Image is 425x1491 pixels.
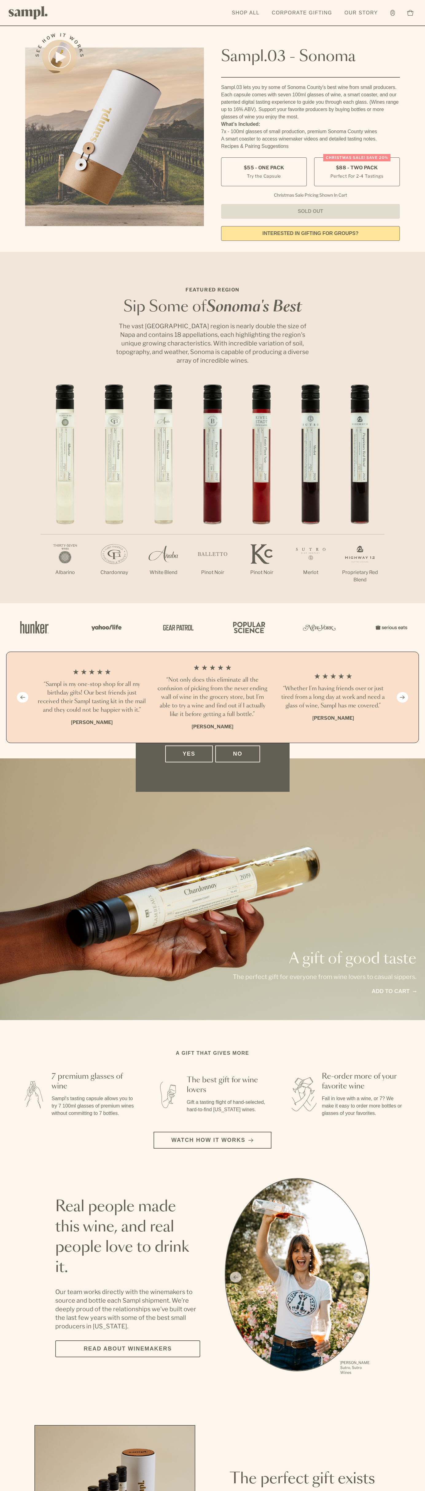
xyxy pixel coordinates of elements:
button: Sold Out [221,204,400,219]
li: 1 / 4 [37,664,147,730]
button: No [215,745,260,762]
div: Christmas SALE! Save 20% [323,154,391,161]
b: [PERSON_NAME] [71,719,113,725]
h3: “Sampl is my one-stop shop for all my birthday gifts! Our best friends just received their Sampl ... [37,680,147,715]
button: Previous slide [17,692,28,703]
p: [PERSON_NAME] Sutro, Sutro Wines [340,1360,370,1375]
b: [PERSON_NAME] [312,715,354,721]
p: White Blend [139,569,188,576]
p: Proprietary Red Blend [335,569,384,584]
div: slide 1 [225,1178,370,1376]
p: Pinot Noir [237,569,286,576]
li: 1 / 7 [41,384,90,596]
a: Shop All [229,6,263,20]
button: Next slide [397,692,408,703]
small: Perfect For 2-4 Tastings [330,173,383,179]
h3: “Not only does this eliminate all the confusion of picking from the never ending wall of wine in ... [157,676,268,719]
small: Try the Capsule [247,173,281,179]
p: The perfect gift for everyone from wine lovers to casual sippers. [233,973,416,981]
p: A gift of good taste [233,952,416,966]
a: Add to cart [372,987,416,996]
li: 6 / 7 [286,384,335,596]
li: 2 / 4 [157,664,268,730]
button: See how it works [42,40,77,74]
ul: carousel [225,1178,370,1376]
p: Merlot [286,569,335,576]
li: 3 / 7 [139,384,188,596]
img: Sampl logo [9,6,48,19]
button: Yes [165,745,213,762]
li: 2 / 7 [90,384,139,596]
p: Pinot Noir [188,569,237,576]
p: Chardonnay [90,569,139,576]
a: Our Story [341,6,381,20]
li: 4 / 7 [188,384,237,596]
li: 5 / 7 [237,384,286,596]
h3: “Whether I'm having friends over or just tired from a long day at work and need a glass of wine, ... [278,684,388,710]
b: [PERSON_NAME] [192,724,233,730]
span: $55 - One Pack [244,164,284,171]
p: Albarino [41,569,90,576]
h2: The perfect gift exists [230,1470,391,1488]
span: $88 - Two Pack [336,164,378,171]
a: interested in gifting for groups? [221,226,400,241]
img: Sampl.03 - Sonoma [25,48,204,226]
li: 3 / 4 [278,664,388,730]
a: Corporate Gifting [269,6,335,20]
li: 7 / 7 [335,384,384,603]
